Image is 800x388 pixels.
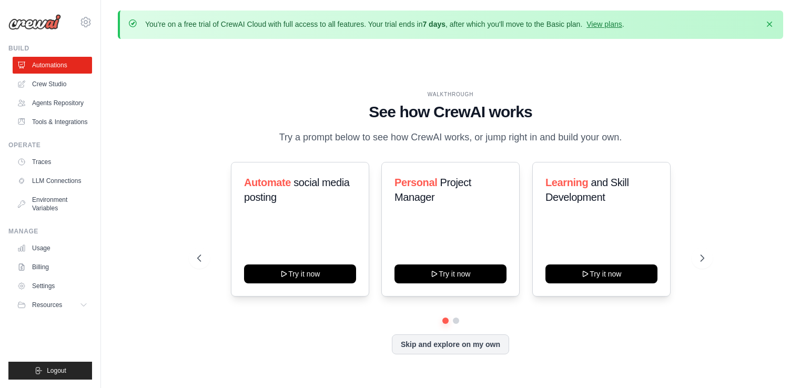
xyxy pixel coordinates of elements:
[545,264,657,283] button: Try it now
[13,278,92,294] a: Settings
[32,301,62,309] span: Resources
[422,20,445,28] strong: 7 days
[244,177,291,188] span: Automate
[13,76,92,93] a: Crew Studio
[13,259,92,275] a: Billing
[545,177,629,203] span: and Skill Development
[197,103,704,121] h1: See how CrewAI works
[13,57,92,74] a: Automations
[274,130,627,145] p: Try a prompt below to see how CrewAI works, or jump right in and build your own.
[13,297,92,313] button: Resources
[13,191,92,217] a: Environment Variables
[8,362,92,380] button: Logout
[8,14,61,30] img: Logo
[8,44,92,53] div: Build
[244,264,356,283] button: Try it now
[47,366,66,375] span: Logout
[586,20,622,28] a: View plans
[13,240,92,257] a: Usage
[8,141,92,149] div: Operate
[13,154,92,170] a: Traces
[13,172,92,189] a: LLM Connections
[747,338,800,388] iframe: Chat Widget
[545,177,588,188] span: Learning
[394,177,437,188] span: Personal
[244,177,350,203] span: social media posting
[394,264,507,283] button: Try it now
[13,95,92,111] a: Agents Repository
[392,334,509,354] button: Skip and explore on my own
[197,90,704,98] div: WALKTHROUGH
[8,227,92,236] div: Manage
[13,114,92,130] a: Tools & Integrations
[145,19,624,29] p: You're on a free trial of CrewAI Cloud with full access to all features. Your trial ends in , aft...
